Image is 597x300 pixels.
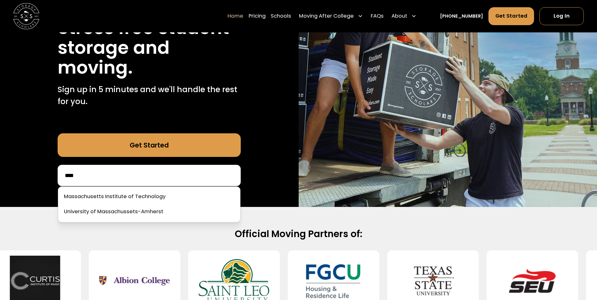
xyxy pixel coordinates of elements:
[58,84,241,107] p: Sign up in 5 minutes and we'll handle the rest for you.
[391,13,407,20] div: About
[249,7,266,25] a: Pricing
[271,7,291,25] a: Schools
[13,3,39,29] a: home
[228,7,243,25] a: Home
[440,13,483,20] a: [PHONE_NUMBER]
[58,133,241,157] a: Get Started
[488,8,534,25] a: Get Started
[13,3,39,29] img: Storage Scholars main logo
[58,18,241,77] h1: Stress free student storage and moving.
[371,7,384,25] a: FAQs
[296,7,366,25] div: Moving After College
[539,8,584,25] a: Log In
[89,228,508,240] h2: Official Moving Partners of:
[389,7,419,25] div: About
[299,13,354,20] div: Moving After College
